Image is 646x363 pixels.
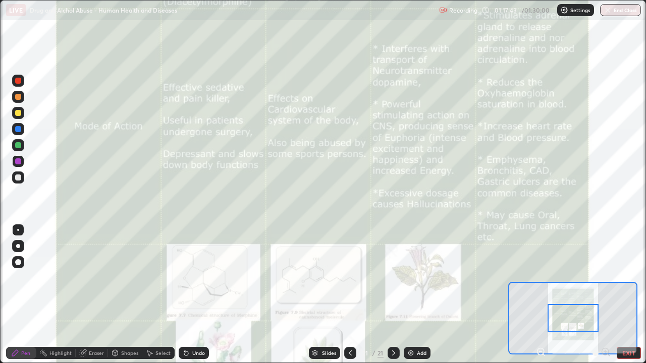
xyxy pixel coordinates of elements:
div: Slides [322,350,336,355]
p: Recording [449,7,477,14]
div: Undo [192,350,205,355]
div: 21 [378,348,384,357]
img: recording.375f2c34.svg [439,6,447,14]
div: Pen [21,350,30,355]
img: add-slide-button [407,349,415,357]
button: End Class [600,4,641,16]
img: class-settings-icons [560,6,568,14]
p: Drug and Alchol Abuse - Human Health and Diseases [30,6,177,14]
button: EXIT [617,347,641,359]
div: / [372,350,375,356]
div: Add [417,350,426,355]
div: Eraser [89,350,104,355]
p: LIVE [9,6,23,14]
div: 21 [360,350,370,356]
div: Select [155,350,171,355]
p: Settings [570,8,590,13]
img: end-class-cross [604,6,612,14]
div: Highlight [49,350,72,355]
div: Shapes [121,350,138,355]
